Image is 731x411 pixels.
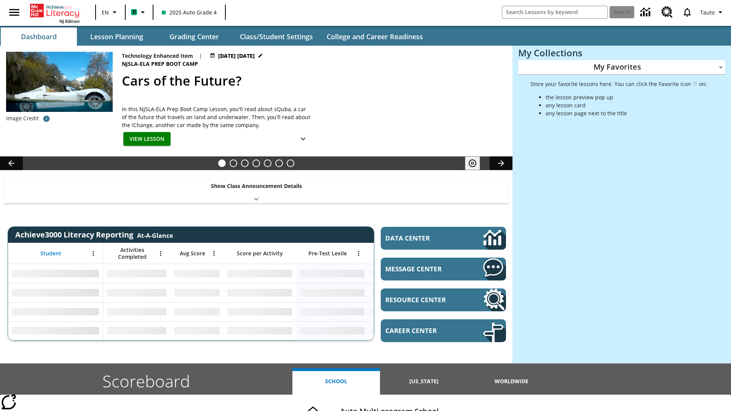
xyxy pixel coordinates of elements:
button: View Lesson [123,132,171,146]
button: Open Menu [88,248,99,259]
div: No Data, [170,283,223,302]
span: Activities Completed [107,247,157,260]
div: In this NJSLA-ELA Prep Boot Camp Lesson, you'll read about sQuba, a car of the future that travel... [122,105,312,129]
a: Career Center [381,319,506,342]
button: Language: EN, Select a language [98,5,123,19]
a: Notifications [677,2,697,22]
button: Grading Center [156,27,232,46]
div: No Data, [103,283,170,302]
button: Lesson Planning [78,27,155,46]
button: Class/Student Settings [234,27,319,46]
div: Pause [465,156,488,170]
div: No Data, [368,283,441,302]
button: Lesson carousel, Next [490,156,512,170]
div: No Data, [103,264,170,283]
h2: Cars of the Future? [122,71,503,91]
span: EN [102,8,109,16]
p: Image Credit [6,115,39,122]
button: Open Menu [208,248,220,259]
a: Data Center [381,227,506,250]
button: Jul 23 - Jun 30 Choose Dates [208,52,265,60]
div: At-A-Glance [137,230,173,240]
span: Data Center [385,234,457,242]
div: My Favorites [518,60,725,75]
button: Open Menu [353,248,364,259]
a: Message Center [381,258,506,280]
span: B [132,7,136,17]
button: [US_STATE] [380,368,468,395]
div: No Data, [170,264,223,283]
button: Dashboard [1,27,77,46]
button: Slide 4 One Idea, Lots of Hard Work [252,159,260,167]
a: Resource Center, Will open in new tab [381,288,506,311]
span: Resource Center [385,295,460,304]
span: Achieve3000 Literacy Reporting [15,229,173,240]
a: Data Center [636,2,657,23]
button: Slide 1 Cars of the Future? [218,159,226,167]
button: Boost Class color is mint green. Change class color [128,5,150,19]
div: No Data, [368,321,441,340]
button: School [292,368,380,395]
div: Home [30,2,80,24]
span: NJSLA-ELA Prep Boot Camp [122,60,200,68]
button: Worldwide [468,368,555,395]
span: Message Center [385,264,460,273]
span: | [199,52,202,60]
img: High-tech automobile treading water. [6,52,113,124]
div: No Data, [368,302,441,321]
span: Student [40,250,61,257]
button: Slide 7 Sleepless in the Animal Kingdom [287,159,294,167]
div: No Data, [368,264,441,283]
h3: My Collections [518,48,725,58]
li: any lesson card [546,101,707,109]
button: Slide 3 What's the Big Idea? [241,159,249,167]
button: Slide 5 Pre-release lesson [264,159,271,167]
button: Slide 2 Do You Want Fries With That? [230,159,237,167]
button: Pause [465,156,480,170]
span: Score per Activity [237,250,283,257]
div: No Data, [170,302,223,321]
div: No Data, [170,321,223,340]
button: College and Career Readiness [321,27,429,46]
button: Photo credit: AP [39,112,54,126]
span: Tauto [700,8,715,16]
li: the lesson preview pop up [546,93,707,101]
div: No Data, [103,302,170,321]
button: Show Details [295,132,311,146]
button: Open side menu [3,1,26,24]
button: Profile/Settings [697,5,728,19]
p: Show Class Announcement Details [211,182,302,190]
p: Store your favorite lessons here. You can click the Favorite icon ♡ on: [530,80,707,88]
span: Pre-Test Lexile [308,250,347,257]
span: [DATE] [DATE] [218,52,255,60]
button: Open Menu [155,248,166,259]
a: Home [30,3,80,18]
p: Technology Enhanced Item [122,52,193,60]
span: NJ Edition [59,18,80,24]
span: 2025 Auto Grade 4 [162,8,217,16]
span: Avg Score [180,250,205,257]
a: Resource Center, Will open in new tab [657,2,677,22]
div: No Data, [103,321,170,340]
span: Career Center [385,326,460,335]
button: Slide 6 Career Lesson [275,159,283,167]
input: search field [502,6,607,18]
li: any lesson page next to the title [546,109,707,117]
div: Show Class Announcement Details [4,177,509,204]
